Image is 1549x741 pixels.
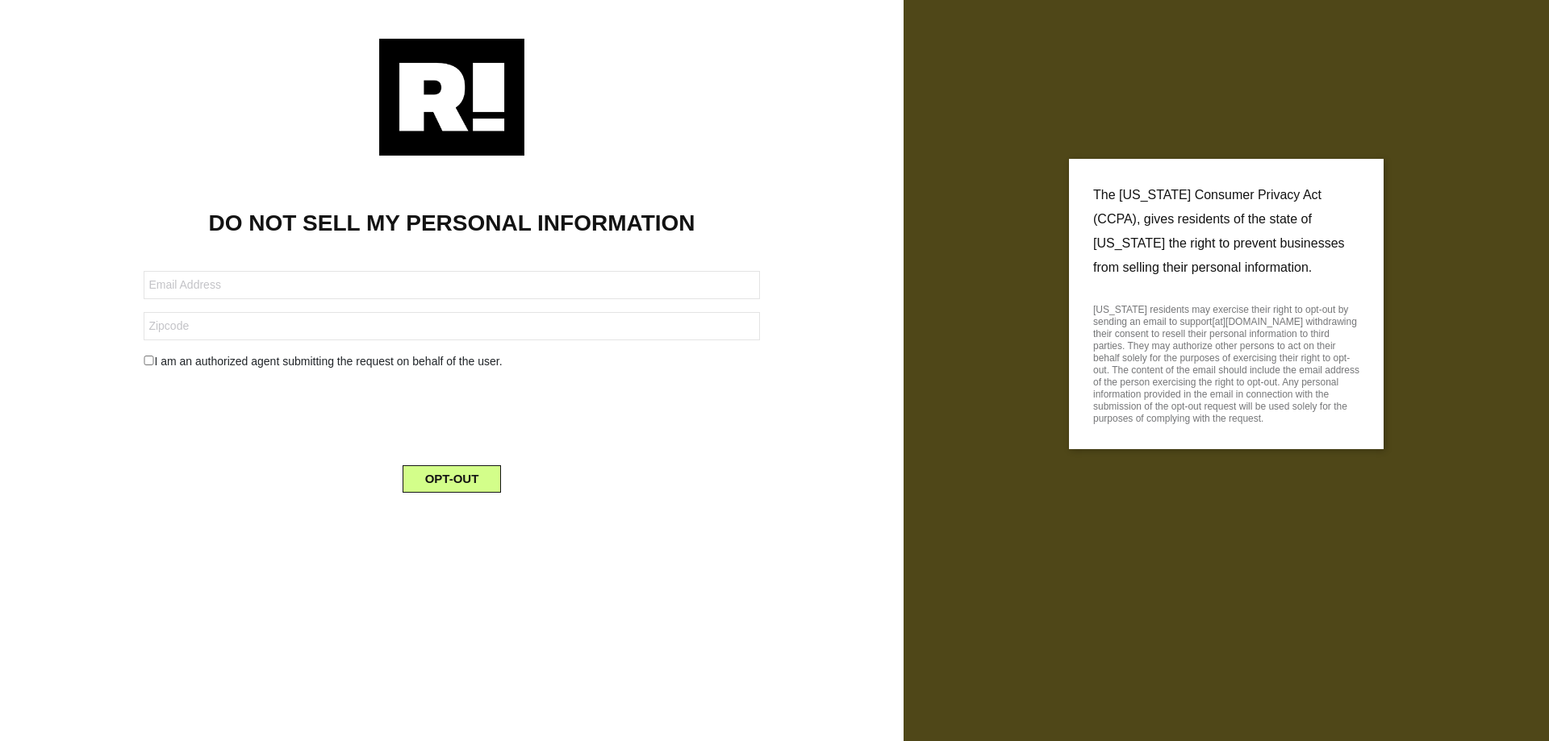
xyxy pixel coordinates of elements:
p: The [US_STATE] Consumer Privacy Act (CCPA), gives residents of the state of [US_STATE] the right ... [1093,183,1359,280]
iframe: reCAPTCHA [329,383,574,446]
div: I am an authorized agent submitting the request on behalf of the user. [132,353,771,370]
input: Email Address [144,271,759,299]
input: Zipcode [144,312,759,340]
img: Retention.com [379,39,524,156]
p: [US_STATE] residents may exercise their right to opt-out by sending an email to support[at][DOMAI... [1093,299,1359,425]
h1: DO NOT SELL MY PERSONAL INFORMATION [24,210,879,237]
button: OPT-OUT [403,465,502,493]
